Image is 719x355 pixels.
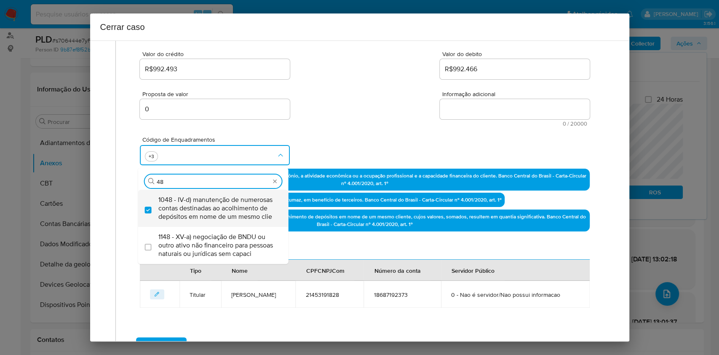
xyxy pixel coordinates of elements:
[222,260,258,280] div: Nome
[158,196,277,221] span: 1048 - IV-d) manutenção de numerosas contas destinadas ao acolhimento de depósitos em nome de um ...
[142,51,292,57] span: Valor do crédito
[442,121,587,126] span: Máximo de 20000 caracteres
[145,151,158,161] button: mostrar mais 3
[221,281,296,308] td: NmEnv
[142,137,292,143] span: Código de Enquadramentos
[100,20,619,34] h2: Cerrar caso
[305,291,353,299] span: 21453191828
[441,281,590,308] td: ServPub
[364,260,430,280] div: Número da conta
[295,281,364,308] td: CPFCNPJEnv
[272,178,278,185] button: Excluir
[190,291,211,299] span: Titular
[180,260,211,280] div: Tipo
[374,291,431,299] span: 18687192373
[150,289,164,299] button: editEnvolvido
[138,190,289,264] ul: Código de Enquadramentos
[442,51,592,57] span: Valor do debito
[142,91,292,97] span: Proposta de valor
[364,281,441,308] td: NumConta
[158,233,277,258] span: 1148 - XV-a) negociação de BNDU ou outro ativo não financeiro para pessoas naturais ou jurídicas ...
[140,210,589,231] p: 1048 IV-d) manutenção de numerosas contas destinadas ao acolhimento de depósitos em nome de um me...
[140,193,505,207] p: 1047 IV-c) movimentação de recursos de alto valor, de forma contumaz, em benefício de terceiros. ...
[442,91,592,97] span: Informação adicional
[231,291,286,299] span: [PERSON_NAME]
[296,260,354,280] div: CPFCNPJCom
[147,153,156,160] span: +3
[451,291,580,299] span: 0 - Nao é servidor/Nao possui informacao
[140,169,589,191] p: 1045 IV-a) movimentação de recursos incompatível com o patrimônio, a atividade econômica ou a ocu...
[157,178,270,186] input: Procurar
[441,260,505,280] div: Servidor Público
